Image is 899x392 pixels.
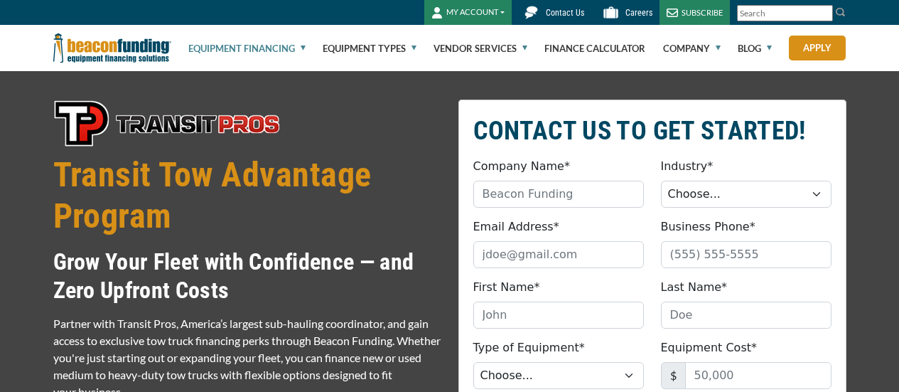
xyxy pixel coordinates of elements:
[544,26,645,71] a: Finance Calculator
[661,218,755,235] label: Business Phone*
[473,339,585,356] label: Type of Equipment*
[473,302,644,329] input: John
[473,158,570,175] label: Company Name*
[661,241,831,268] input: (555) 555-5555
[53,154,441,237] h1: Transit Tow Advantage Program
[53,100,281,147] img: Transit Pros Logo
[661,302,831,329] input: Doe
[663,26,721,71] a: Company
[473,218,559,235] label: Email Address*
[473,115,831,147] h2: CONTACT US TO GET STARTED!
[53,25,171,71] img: Beacon Funding Corporation logo
[625,8,652,18] span: Careers
[661,158,714,175] label: Industry*
[738,26,772,71] a: Blog
[835,6,846,18] img: Search
[661,362,686,389] span: $
[434,26,527,71] a: Vendor Services
[473,279,540,296] label: First Name*
[188,26,306,71] a: Equipment Financing
[473,241,644,268] input: jdoe@gmail.com
[661,339,758,356] label: Equipment Cost*
[546,8,584,18] span: Contact Us
[473,181,644,208] input: Beacon Funding
[53,248,441,304] h3: Grow Your Fleet with Confidence — and Zero Upfront Costs
[685,362,831,389] input: 50,000
[789,36,846,60] a: Apply
[818,8,829,19] a: Clear search text
[737,5,833,21] input: Search
[661,279,728,296] label: Last Name*
[323,26,416,71] a: Equipment Types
